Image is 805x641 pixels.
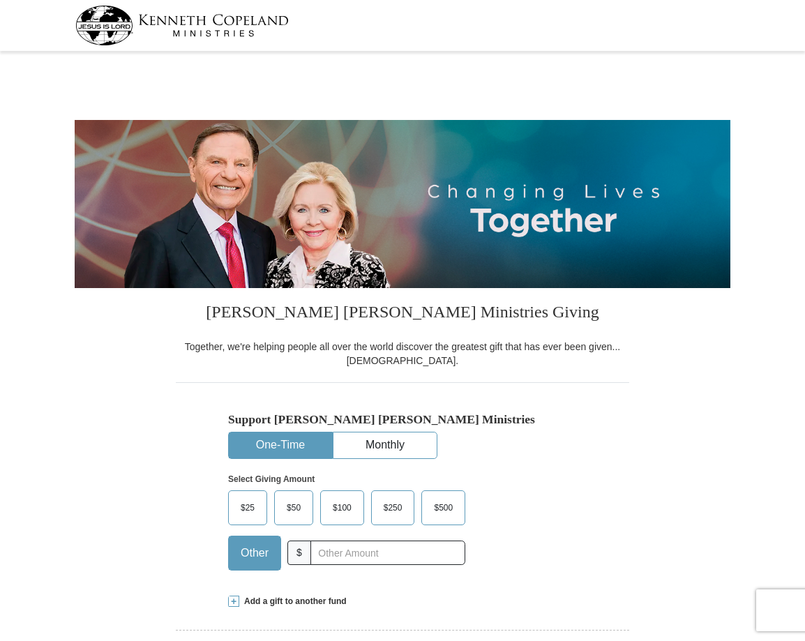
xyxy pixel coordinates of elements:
[280,497,308,518] span: $50
[427,497,460,518] span: $500
[228,474,315,484] strong: Select Giving Amount
[75,6,289,45] img: kcm-header-logo.svg
[229,432,332,458] button: One-Time
[239,596,347,608] span: Add a gift to another fund
[176,288,629,340] h3: [PERSON_NAME] [PERSON_NAME] Ministries Giving
[234,497,262,518] span: $25
[333,432,437,458] button: Monthly
[287,541,311,565] span: $
[326,497,359,518] span: $100
[377,497,409,518] span: $250
[310,541,465,565] input: Other Amount
[176,340,629,368] div: Together, we're helping people all over the world discover the greatest gift that has ever been g...
[228,412,577,427] h5: Support [PERSON_NAME] [PERSON_NAME] Ministries
[234,543,276,564] span: Other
